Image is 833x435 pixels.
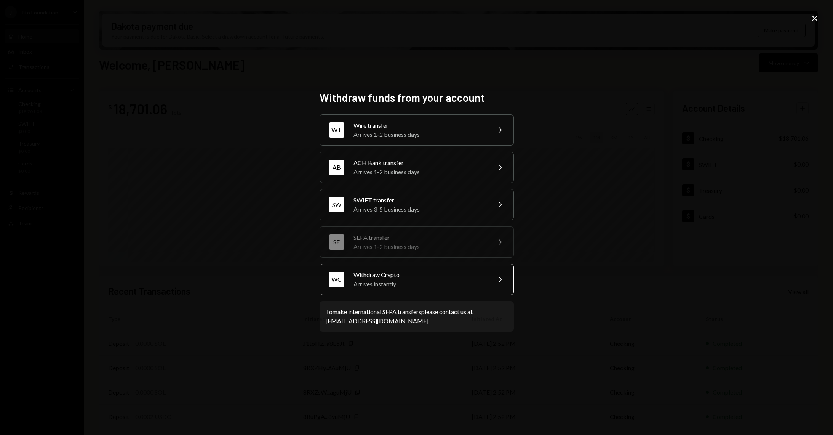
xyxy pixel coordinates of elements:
[326,307,508,326] div: To make international SEPA transfers please contact us at .
[329,122,344,138] div: WT
[320,152,514,183] button: ABACH Bank transferArrives 1-2 business days
[320,90,514,105] h2: Withdraw funds from your account
[353,196,486,205] div: SWIFT transfer
[353,167,486,177] div: Arrives 1-2 business days
[320,264,514,295] button: WCWithdraw CryptoArrives instantly
[353,279,486,289] div: Arrives instantly
[320,189,514,220] button: SWSWIFT transferArrives 3-5 business days
[329,197,344,212] div: SW
[329,234,344,250] div: SE
[353,130,486,139] div: Arrives 1-2 business days
[353,270,486,279] div: Withdraw Crypto
[320,114,514,146] button: WTWire transferArrives 1-2 business days
[326,317,428,325] a: [EMAIL_ADDRESS][DOMAIN_NAME]
[329,272,344,287] div: WC
[353,158,486,167] div: ACH Bank transfer
[329,160,344,175] div: AB
[353,242,486,251] div: Arrives 1-2 business days
[320,226,514,258] button: SESEPA transferArrives 1-2 business days
[353,233,486,242] div: SEPA transfer
[353,205,486,214] div: Arrives 3-5 business days
[353,121,486,130] div: Wire transfer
